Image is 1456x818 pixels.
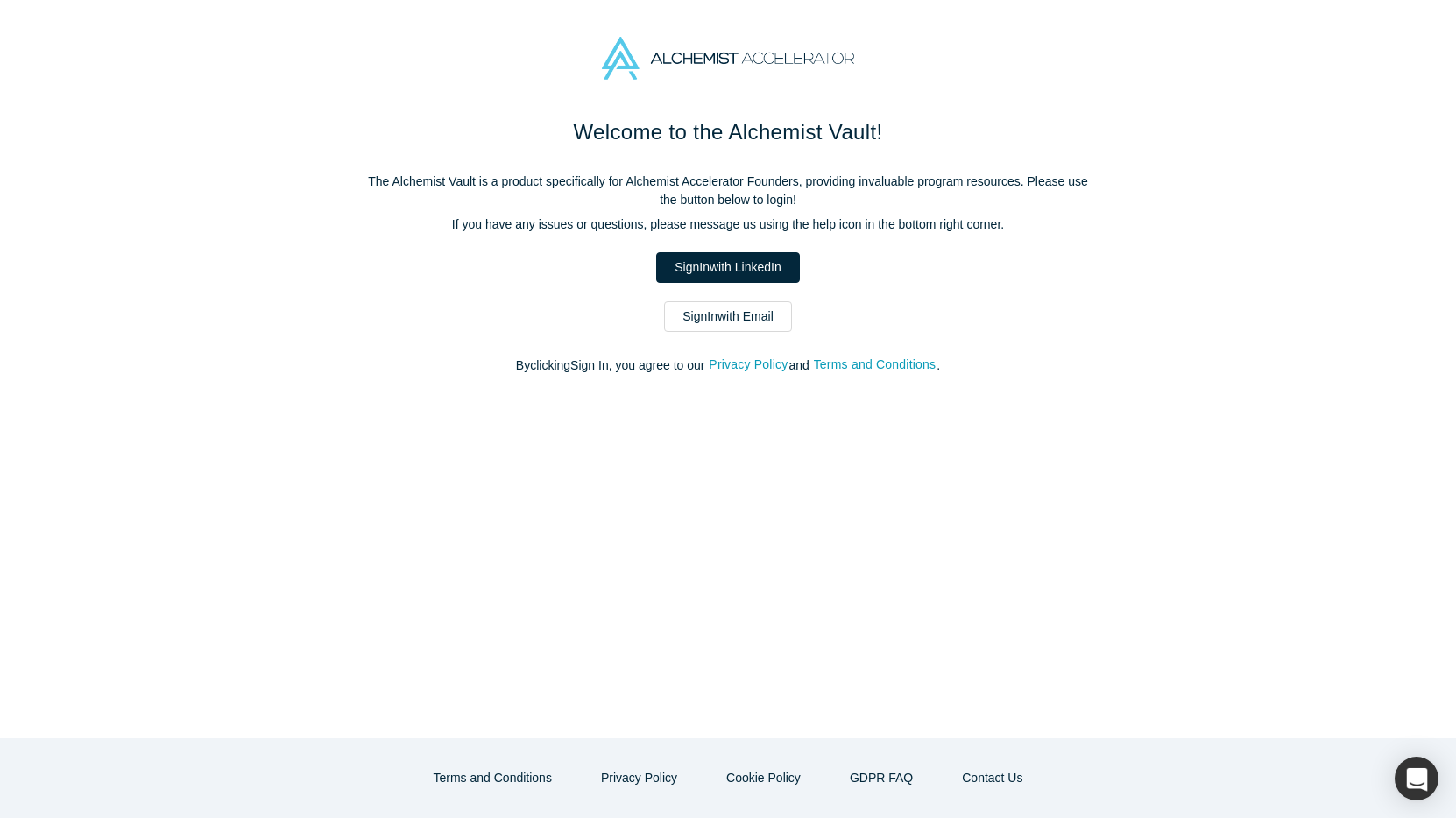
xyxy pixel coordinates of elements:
button: Terms and Conditions [813,355,937,375]
a: SignInwith LinkedIn [656,252,799,283]
button: Terms and Conditions [415,763,570,793]
img: Alchemist Accelerator Logo [602,37,854,80]
a: SignInwith Email [664,301,792,332]
p: By clicking Sign In , you agree to our and . [360,356,1096,375]
p: If you have any issues or questions, please message us using the help icon in the bottom right co... [360,215,1096,234]
button: Privacy Policy [708,355,788,375]
button: Privacy Policy [583,763,696,793]
h1: Welcome to the Alchemist Vault! [360,116,1096,148]
a: GDPR FAQ [831,763,931,793]
button: Cookie Policy [708,763,819,793]
p: The Alchemist Vault is a product specifically for Alchemist Accelerator Founders, providing inval... [360,173,1096,209]
button: Contact Us [944,763,1041,793]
